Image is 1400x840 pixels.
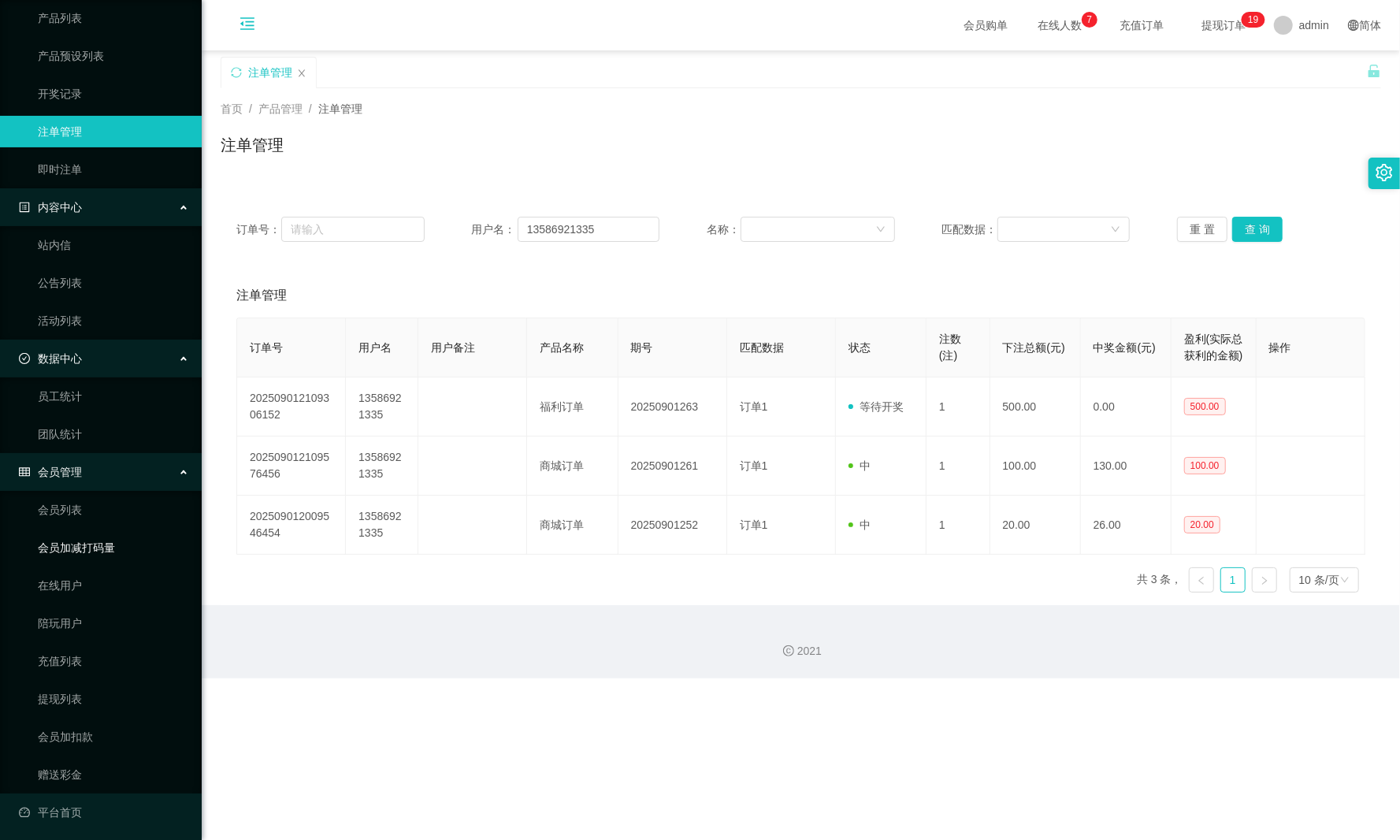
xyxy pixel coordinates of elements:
[1087,12,1093,28] p: 7
[1253,12,1259,28] p: 9
[1082,12,1097,28] sup: 7
[849,518,871,531] span: 中
[1189,567,1214,593] li: 上一页
[38,608,189,639] a: 陪玩用户
[297,69,306,78] i: 图标: close
[346,496,418,555] td: 13586921335
[927,437,990,496] td: 1
[250,341,283,354] span: 订单号
[927,496,990,555] td: 1
[472,221,518,238] span: 用户名：
[38,532,189,563] a: 会员加减打码量
[38,305,189,336] a: 活动列表
[1030,20,1090,31] span: 在线人数
[38,267,189,299] a: 公告列表
[1221,568,1245,592] a: 1
[849,459,871,472] span: 中
[236,286,287,305] span: 注单管理
[19,353,30,364] i: 图标: check-circle-o
[1094,341,1156,354] span: 中奖金额(元)
[1232,217,1283,242] button: 查 询
[237,377,346,437] td: 202509012109306152
[1081,377,1172,437] td: 0.00
[1260,576,1269,585] i: 图标: right
[221,133,284,157] h1: 注单管理
[1248,12,1253,28] p: 1
[1112,20,1172,31] span: 充值订单
[431,341,475,354] span: 用户备注
[942,221,997,238] span: 匹配数据：
[707,221,741,238] span: 名称：
[309,102,312,115] span: /
[1177,217,1227,242] button: 重 置
[1137,567,1183,593] li: 共 3 条，
[527,437,618,496] td: 商城订单
[618,496,727,555] td: 20250901252
[281,217,425,242] input: 请输入
[248,58,292,87] div: 注单管理
[38,229,189,261] a: 站内信
[358,341,392,354] span: 用户名
[527,377,618,437] td: 福利订单
[1184,516,1220,533] span: 20.00
[221,102,243,115] span: 首页
[346,377,418,437] td: 13586921335
[1184,398,1226,415] span: 500.00
[1220,567,1246,593] li: 1
[214,643,1387,660] div: 2021
[849,400,904,413] span: 等待开奖
[258,102,303,115] span: 产品管理
[1003,341,1065,354] span: 下注总额(元)
[38,494,189,526] a: 会员列表
[1184,457,1226,474] span: 100.00
[38,381,189,412] a: 员工统计
[849,341,871,354] span: 状态
[19,466,82,478] span: 会员管理
[237,437,346,496] td: 202509012109576456
[1348,20,1359,31] i: 图标: global
[38,418,189,450] a: 团队统计
[38,78,189,110] a: 开奖记录
[1184,333,1243,362] span: 盈利(实际总获利的金额)
[19,797,189,828] a: 图标: dashboard平台首页
[1081,496,1172,555] td: 26.00
[19,201,82,214] span: 内容中心
[618,437,727,496] td: 20250901261
[927,377,990,437] td: 1
[38,645,189,677] a: 充值列表
[1340,575,1350,586] i: 图标: down
[38,2,189,34] a: 产品列表
[618,377,727,437] td: 20250901263
[19,466,30,478] i: 图标: table
[38,759,189,790] a: 赠送彩金
[38,116,189,147] a: 注单管理
[19,202,30,213] i: 图标: profile
[990,496,1081,555] td: 20.00
[939,333,961,362] span: 注数(注)
[740,518,768,531] span: 订单1
[38,154,189,185] a: 即时注单
[38,683,189,715] a: 提现列表
[527,496,618,555] td: 商城订单
[990,377,1081,437] td: 500.00
[1081,437,1172,496] td: 130.00
[631,341,653,354] span: 期号
[990,437,1081,496] td: 100.00
[38,570,189,601] a: 在线用户
[19,352,82,365] span: 数据中心
[231,67,242,78] i: 图标: sync
[1367,64,1381,78] i: 图标: unlock
[236,221,281,238] span: 订单号：
[1111,225,1120,236] i: 图标: down
[1376,164,1393,181] i: 图标: setting
[1252,567,1277,593] li: 下一页
[1197,576,1206,585] i: 图标: left
[249,102,252,115] span: /
[1194,20,1253,31] span: 提现订单
[38,721,189,753] a: 会员加扣款
[318,102,362,115] span: 注单管理
[783,645,794,656] i: 图标: copyright
[540,341,584,354] span: 产品名称
[237,496,346,555] td: 202509012009546454
[518,217,660,242] input: 请输入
